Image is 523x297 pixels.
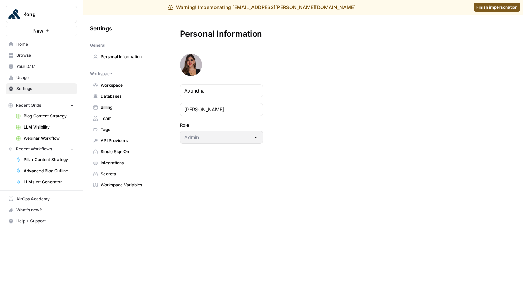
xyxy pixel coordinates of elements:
[101,182,156,188] span: Workspace Variables
[6,61,77,72] a: Your Data
[6,204,77,216] button: What's new?
[474,3,520,12] a: Finish impersonation
[101,93,156,99] span: Databases
[101,82,156,88] span: Workspace
[6,50,77,61] a: Browse
[101,138,156,144] span: API Providers
[180,122,263,129] label: Role
[6,26,77,36] button: New
[101,126,156,133] span: Tags
[24,135,74,141] span: Webinar Workflow
[33,27,43,34] span: New
[13,122,77,133] a: LLM Visibility
[101,54,156,60] span: Personal Information
[101,160,156,166] span: Integrations
[6,6,77,23] button: Workspace: Kong
[16,102,41,108] span: Recent Grids
[90,135,159,146] a: API Providers
[90,146,159,157] a: Single Sign On
[6,83,77,94] a: Settings
[6,216,77,227] button: Help + Support
[6,205,77,215] div: What's new?
[6,72,77,83] a: Usage
[90,71,112,77] span: Workspace
[90,24,112,33] span: Settings
[101,149,156,155] span: Single Sign On
[13,165,77,176] a: Advanced Blog Outline
[16,41,74,47] span: Home
[13,154,77,165] a: Pillar Content Strategy
[16,86,74,92] span: Settings
[16,63,74,70] span: Your Data
[16,75,74,81] span: Usage
[13,176,77,187] a: LLMs.txt Generator
[90,168,159,180] a: Secrets
[90,91,159,102] a: Databases
[13,133,77,144] a: Webinar Workflow
[476,4,517,10] span: Finish impersonation
[6,39,77,50] a: Home
[90,124,159,135] a: Tags
[16,196,74,202] span: AirOps Academy
[166,28,276,40] div: Personal Information
[24,124,74,130] span: LLM Visibility
[23,11,65,18] span: Kong
[6,193,77,204] a: AirOps Academy
[90,80,159,91] a: Workspace
[24,157,74,163] span: Pillar Content Strategy
[24,168,74,174] span: Advanced Blog Outline
[101,104,156,111] span: Billing
[24,113,74,119] span: Blog Content Strategy
[90,180,159,191] a: Workspace Variables
[90,102,159,113] a: Billing
[24,179,74,185] span: LLMs.txt Generator
[90,42,105,49] span: General
[180,54,202,76] img: avatar
[90,113,159,124] a: Team
[101,171,156,177] span: Secrets
[101,115,156,122] span: Team
[16,218,74,224] span: Help + Support
[8,8,20,20] img: Kong Logo
[168,4,356,11] div: Warning! Impersonating [EMAIL_ADDRESS][PERSON_NAME][DOMAIN_NAME]
[6,100,77,111] button: Recent Grids
[16,146,52,152] span: Recent Workflows
[16,52,74,59] span: Browse
[90,157,159,168] a: Integrations
[6,144,77,154] button: Recent Workflows
[13,111,77,122] a: Blog Content Strategy
[90,51,159,62] a: Personal Information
